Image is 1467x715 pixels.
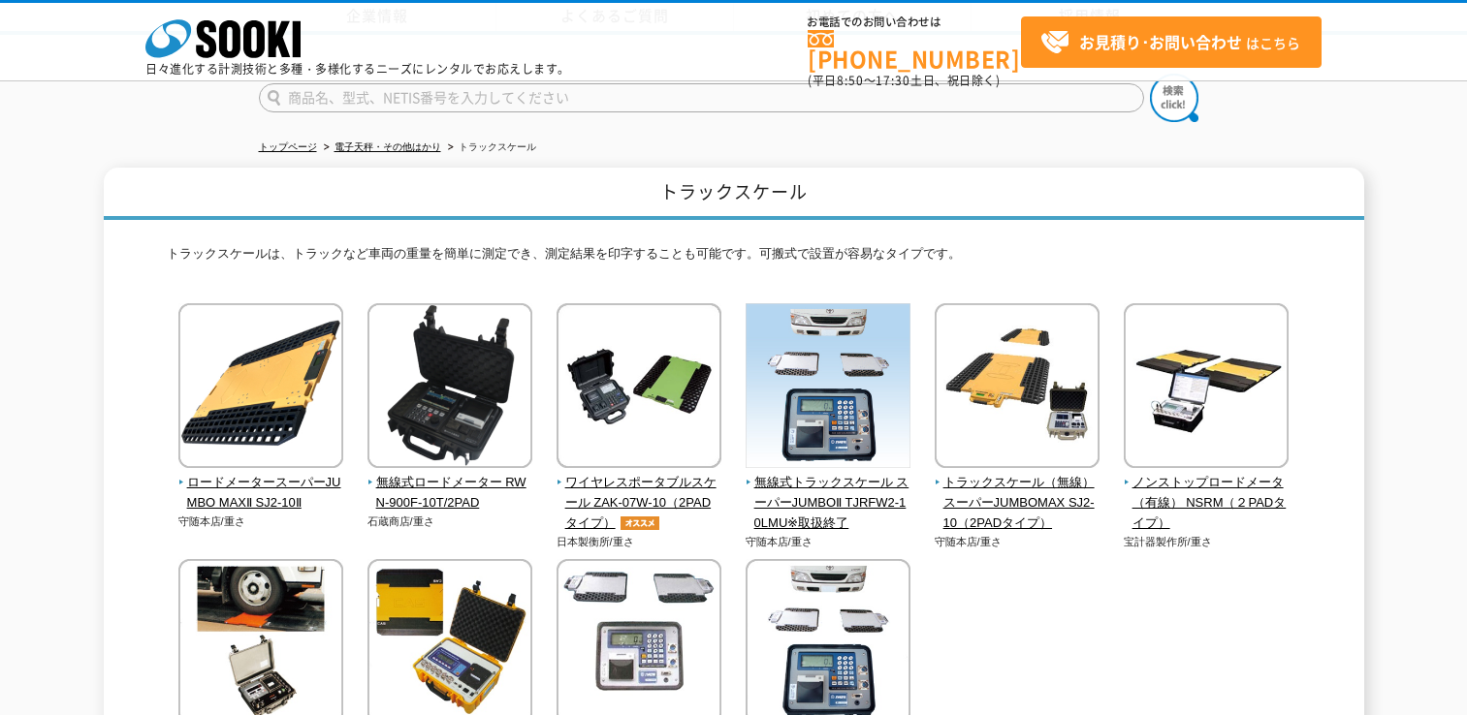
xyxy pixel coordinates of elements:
[1150,74,1198,122] img: btn_search.png
[746,473,911,533] span: 無線式トラックスケール スーパーJUMBOⅡ TJRFW2-10LMU※取扱終了
[335,141,441,152] a: 電子天秤・その他はかり
[178,303,343,473] img: ロードメータースーパーJUMBO MAXⅡ SJ2-10Ⅱ
[1124,303,1289,473] img: ノンストップロードメータ（有線） NSRM（２PADタイプ）
[746,454,911,533] a: 無線式トラックスケール スーパーJUMBOⅡ TJRFW2-10LMU※取扱終了
[746,303,910,473] img: 無線式トラックスケール スーパーJUMBOⅡ TJRFW2-10LMU※取扱終了
[616,516,664,530] img: オススメ
[1124,534,1290,550] p: 宝計器製作所/重さ
[935,534,1100,550] p: 守随本店/重さ
[1124,473,1290,533] span: ノンストップロードメータ（有線） NSRM（２PADタイプ）
[259,83,1144,112] input: 商品名、型式、NETIS番号を入力してください
[557,454,722,533] a: ワイヤレスポータブルスケール ZAK-07W-10（2PADタイプ）オススメ
[367,303,532,473] img: 無線式ロードメーター RWN-900F-10T/2PAD
[178,473,344,513] span: ロードメータースーパーJUMBO MAXⅡ SJ2-10Ⅱ
[808,16,1021,28] span: お電話でのお問い合わせは
[145,63,570,75] p: 日々進化する計測技術と多種・多様化するニーズにレンタルでお応えします。
[557,303,721,473] img: ワイヤレスポータブルスケール ZAK-07W-10（2PADタイプ）
[444,138,536,158] li: トラックスケール
[935,454,1100,533] a: トラックスケール（無線） スーパーJUMBOMAX SJ2-10（2PADタイプ）
[746,534,911,550] p: 守随本店/重さ
[837,72,864,89] span: 8:50
[935,473,1100,533] span: トラックスケール（無線） スーパーJUMBOMAX SJ2-10（2PADタイプ）
[367,473,533,513] span: 無線式ロードメーター RWN-900F-10T/2PAD
[367,513,533,530] p: 石蔵商店/重さ
[808,72,1000,89] span: (平日 ～ 土日、祝日除く)
[557,473,722,533] span: ワイヤレスポータブルスケール ZAK-07W-10（2PADタイプ）
[259,141,317,152] a: トップページ
[367,454,533,513] a: 無線式ロードメーター RWN-900F-10T/2PAD
[557,534,722,550] p: 日本製衡所/重さ
[104,168,1364,221] h1: トラックスケール
[1124,454,1290,533] a: ノンストップロードメータ（有線） NSRM（２PADタイプ）
[178,454,344,513] a: ロードメータースーパーJUMBO MAXⅡ SJ2-10Ⅱ
[1079,30,1242,53] strong: お見積り･お問い合わせ
[1021,16,1322,68] a: お見積り･お問い合わせはこちら
[1040,28,1300,57] span: はこちら
[935,303,1100,473] img: トラックスケール（無線） スーパーJUMBOMAX SJ2-10（2PADタイプ）
[167,244,1301,274] p: トラックスケールは、トラックなど車両の重量を簡単に測定でき、測定結果を印字することも可能です。可搬式で設置が容易なタイプです。
[808,30,1021,70] a: [PHONE_NUMBER]
[178,513,344,530] p: 守随本店/重さ
[876,72,910,89] span: 17:30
